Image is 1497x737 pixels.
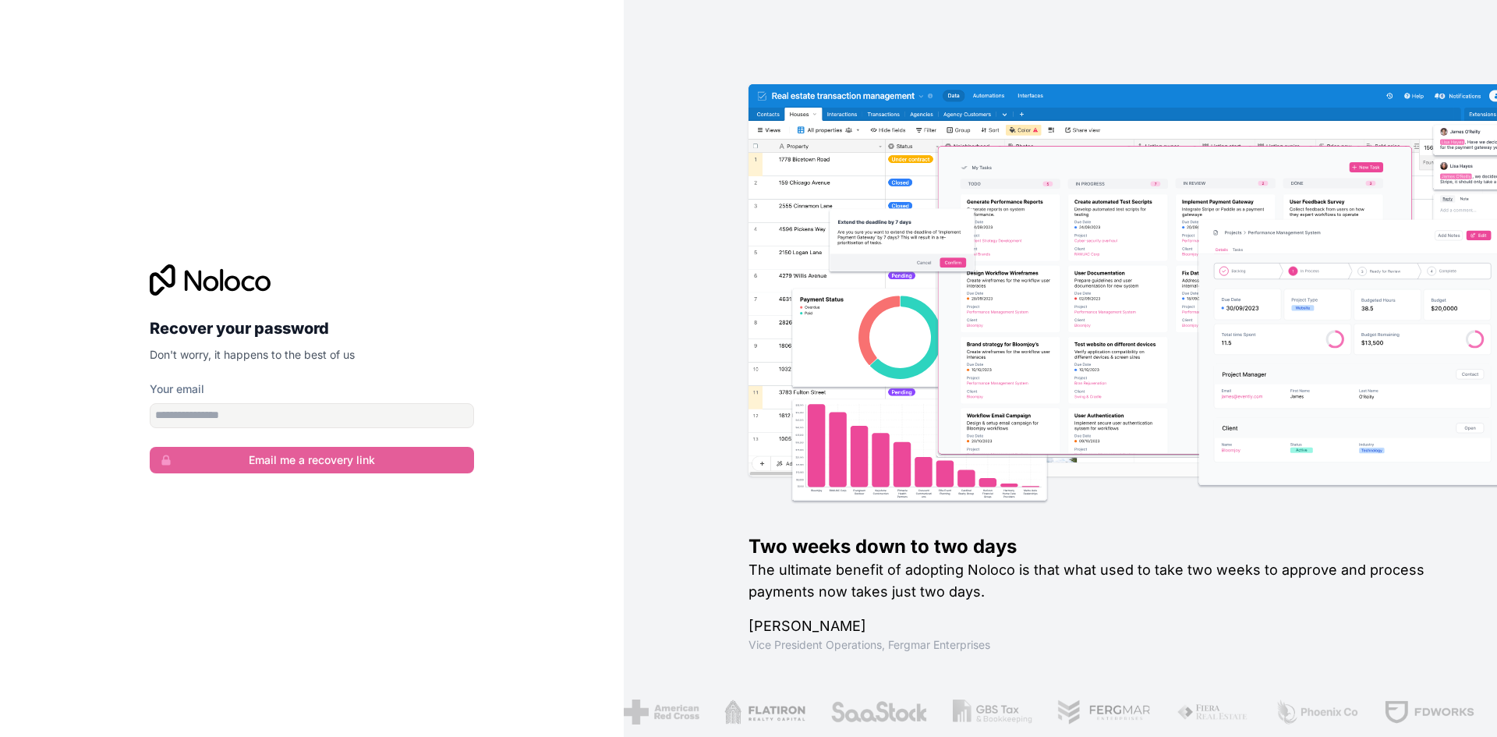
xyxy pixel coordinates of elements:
[1265,700,1349,725] img: /assets/phoenix-BREaitsQ.png
[150,403,474,428] input: email
[150,447,474,473] button: Email me a recovery link
[819,700,918,725] img: /assets/saastock-C6Zbiodz.png
[1166,700,1240,725] img: /assets/fiera-fwj2N5v4.png
[150,381,204,397] label: Your email
[714,700,795,725] img: /assets/flatiron-C8eUkumj.png
[150,347,474,363] p: Don't worry, it happens to the best of us
[748,615,1447,637] h1: [PERSON_NAME]
[1046,700,1141,725] img: /assets/fergmar-CudnrXN5.png
[1373,700,1464,725] img: /assets/fdworks-Bi04fVtw.png
[150,314,474,342] h2: Recover your password
[748,559,1447,603] h2: The ultimate benefit of adopting Noloco is that what used to take two weeks to approve and proces...
[614,700,689,725] img: /assets/american-red-cross-BAupjrZR.png
[943,700,1022,725] img: /assets/gbstax-C-GtDUiK.png
[748,637,1447,653] h1: Vice President Operations , Fergmar Enterprises
[748,534,1447,559] h1: Two weeks down to two days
